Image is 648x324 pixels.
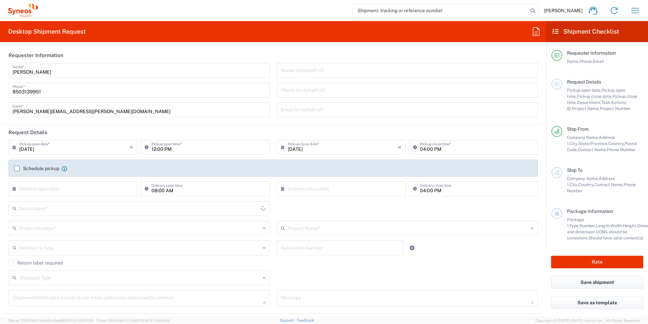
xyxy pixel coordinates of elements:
[610,223,623,228] span: Width,
[580,223,596,228] span: Number,
[14,166,59,171] label: Schedule pickup
[552,28,619,36] h2: Shipment Checklist
[535,318,640,324] span: Copyright © [DATE]-[DATE] Agistix Inc., All Rights Reserved
[8,52,63,59] h2: Requester Information
[297,318,314,322] a: Feedback
[570,182,578,187] span: City,
[551,256,643,268] button: Rate
[567,126,589,132] span: Ship From
[601,100,611,105] span: Task,
[608,141,625,146] span: Country,
[142,319,169,323] span: [DATE] 10:20:09
[129,142,133,153] i: ×
[65,319,93,323] span: [DATE] 09:52:52
[8,260,63,266] label: Return label required
[596,223,610,228] span: Length,
[544,7,583,14] span: [PERSON_NAME]
[8,319,93,323] span: Server: 2025.18.0-bb0e0c2bd68
[567,176,599,181] span: Company Name,
[352,4,528,17] input: Shipment, tracking or reference number
[570,141,578,146] span: City,
[593,59,604,64] span: Email
[594,182,624,187] span: Contact Name,
[588,235,643,240] span: Should have valid content(s)
[96,319,169,323] span: Client: 2025.18.0-27d3021
[577,94,612,99] span: Pickup close date,
[623,223,637,228] span: Height,
[567,217,584,228] span: Package 1:
[578,182,594,187] span: Country,
[551,296,643,309] button: Save as template
[578,141,608,146] span: State/Province,
[398,142,402,153] i: ×
[8,28,86,36] h2: Desktop Shipment Request
[567,167,583,173] span: Ship To
[600,106,631,111] span: Project Number
[569,223,580,228] span: Type,
[567,209,613,214] span: Package Information
[577,100,601,105] span: Department,
[567,88,602,93] span: Pickup open date,
[407,243,417,253] a: Add Reference
[572,106,600,111] span: Project Name,
[607,147,636,152] span: Phone Number
[567,59,580,64] span: Name,
[567,79,601,85] span: Request Details
[280,318,297,322] a: Support
[567,50,616,56] span: Requester Information
[567,135,599,140] span: Company Name,
[578,147,607,152] span: Contact Name,
[8,129,47,136] h2: Request Details
[551,276,643,289] button: Save shipment
[580,59,593,64] span: Phone,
